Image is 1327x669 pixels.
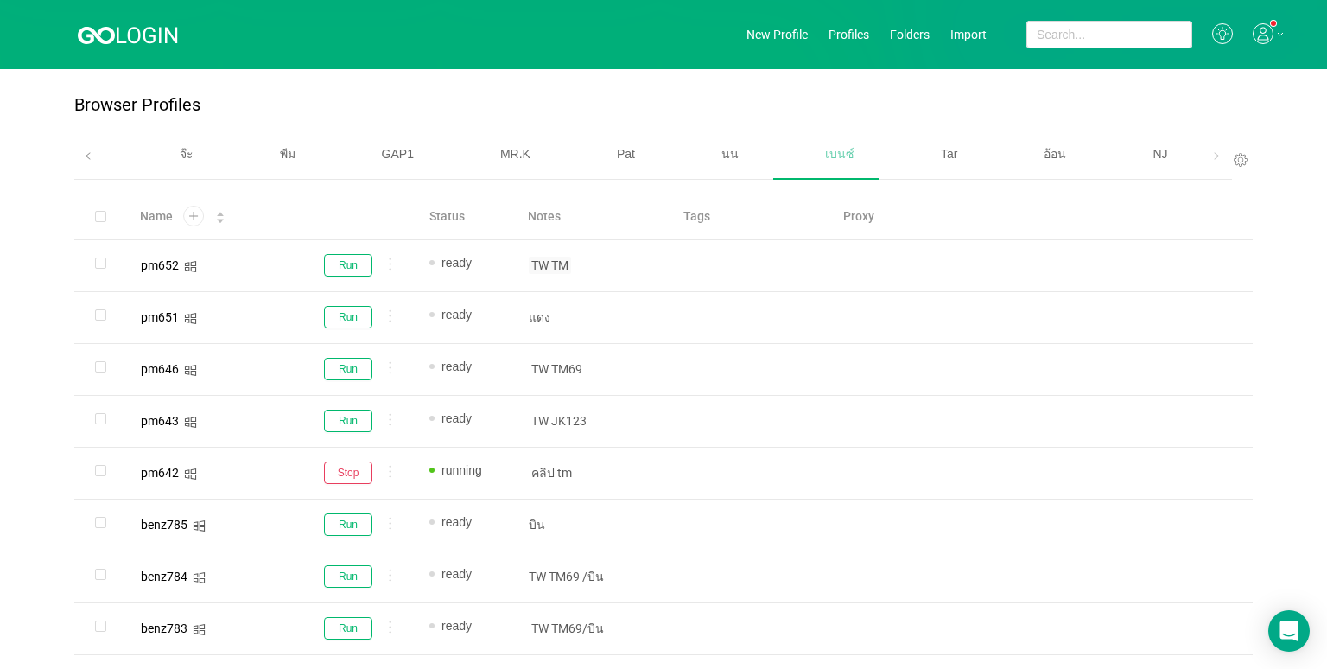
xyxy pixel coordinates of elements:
[528,207,561,226] span: Notes
[721,147,739,161] span: นน
[216,210,225,215] i: icon: caret-up
[324,462,372,484] button: Stop
[141,415,179,427] div: pm643
[617,147,635,161] span: Pat
[141,363,179,375] div: pm646
[324,306,372,328] button: Run
[193,623,206,636] i: icon: windows
[141,467,179,479] div: pm642
[141,259,179,271] div: pm652
[529,568,655,585] p: TW TM69
[825,147,854,161] span: เบนซ์
[941,147,957,161] span: Tar
[184,364,197,377] i: icon: windows
[324,254,372,277] button: Run
[180,147,194,161] span: จ๊ะ
[324,358,372,380] button: Run
[141,519,187,531] div: benz785
[441,308,472,322] span: ready
[324,513,372,536] button: Run
[140,207,173,226] span: Name
[441,411,472,425] span: ready
[382,147,414,161] span: GAP1
[324,617,372,640] button: Run
[324,565,372,588] button: Run
[141,570,187,583] div: benz784
[215,209,225,221] div: Sort
[1026,21,1192,48] input: Search...
[74,95,200,115] p: Browser Profiles
[84,152,92,161] i: icon: left
[441,567,472,581] span: ready
[1212,152,1221,161] i: icon: right
[529,257,571,274] span: TW TM
[141,622,187,634] div: benz783
[141,311,179,323] div: pm651
[746,28,808,41] a: New Profile
[529,620,606,637] span: TW TM69/บิน
[193,519,206,532] i: icon: windows
[324,410,372,432] button: Run
[441,256,472,270] span: ready
[529,309,655,326] p: แดง
[184,468,197,481] i: icon: windows
[950,28,987,41] a: Import
[683,207,710,226] span: Tags
[1044,147,1066,161] span: อ้อน
[216,216,225,221] i: icon: caret-down
[280,147,295,161] span: พีม
[441,619,472,633] span: ready
[184,312,197,325] i: icon: windows
[829,28,869,41] a: Profiles
[529,464,575,481] span: คลิป tm
[529,360,585,378] span: TW TM69
[890,28,930,41] a: Folders
[1268,610,1310,652] div: Open Intercom Messenger
[1152,147,1167,161] span: NJ
[529,412,589,430] span: TW JK123
[1271,21,1276,26] sup: 1
[529,516,655,533] p: บิน
[184,416,197,429] i: icon: windows
[441,360,472,373] span: ready
[441,463,482,477] span: running
[500,147,530,161] span: MR.K
[843,207,874,226] span: Proxy
[441,515,472,529] span: ready
[184,260,197,273] i: icon: windows
[580,568,606,585] span: /บิน
[193,571,206,584] i: icon: windows
[429,207,465,226] span: Status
